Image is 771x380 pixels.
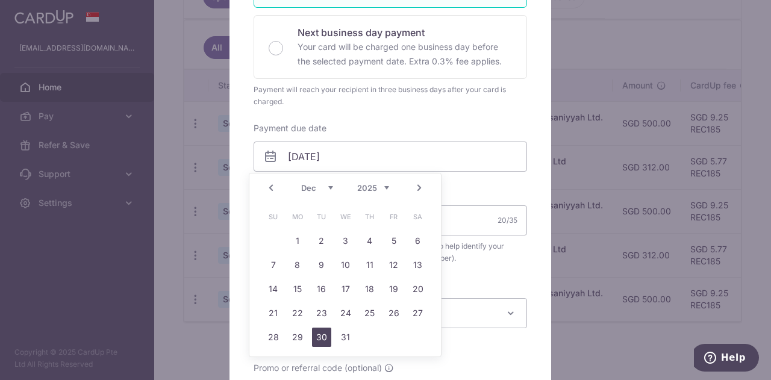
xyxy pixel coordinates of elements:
a: 6 [408,231,428,251]
a: 20 [408,279,428,299]
a: 24 [336,304,355,323]
span: Promo or referral code (optional) [254,362,382,374]
label: Payment due date [254,122,326,134]
a: 19 [384,279,404,299]
div: 20/35 [498,214,517,226]
a: 7 [264,255,283,275]
a: 30 [312,328,331,347]
a: 11 [360,255,379,275]
a: 9 [312,255,331,275]
a: 15 [288,279,307,299]
a: 14 [264,279,283,299]
p: Your card will be charged one business day before the selected payment date. Extra 0.3% fee applies. [298,40,512,69]
a: 5 [384,231,404,251]
span: Friday [384,207,404,226]
a: 4 [360,231,379,251]
a: 10 [336,255,355,275]
a: 8 [288,255,307,275]
a: 28 [264,328,283,347]
span: Wednesday [336,207,355,226]
a: Next [412,181,426,195]
a: 23 [312,304,331,323]
span: Saturday [408,207,428,226]
a: Prev [264,181,278,195]
a: 21 [264,304,283,323]
a: 27 [408,304,428,323]
input: DD / MM / YYYY [254,142,527,172]
a: 22 [288,304,307,323]
p: Next business day payment [298,25,512,40]
a: 17 [336,279,355,299]
a: 3 [336,231,355,251]
a: 29 [288,328,307,347]
a: 26 [384,304,404,323]
span: Thursday [360,207,379,226]
a: 13 [408,255,428,275]
a: 12 [384,255,404,275]
a: 18 [360,279,379,299]
span: Monday [288,207,307,226]
a: 16 [312,279,331,299]
span: Sunday [264,207,283,226]
a: 25 [360,304,379,323]
span: Tuesday [312,207,331,226]
iframe: Opens a widget where you can find more information [694,344,759,374]
a: 31 [336,328,355,347]
a: 2 [312,231,331,251]
a: 1 [288,231,307,251]
div: Payment will reach your recipient in three business days after your card is charged. [254,84,527,108]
